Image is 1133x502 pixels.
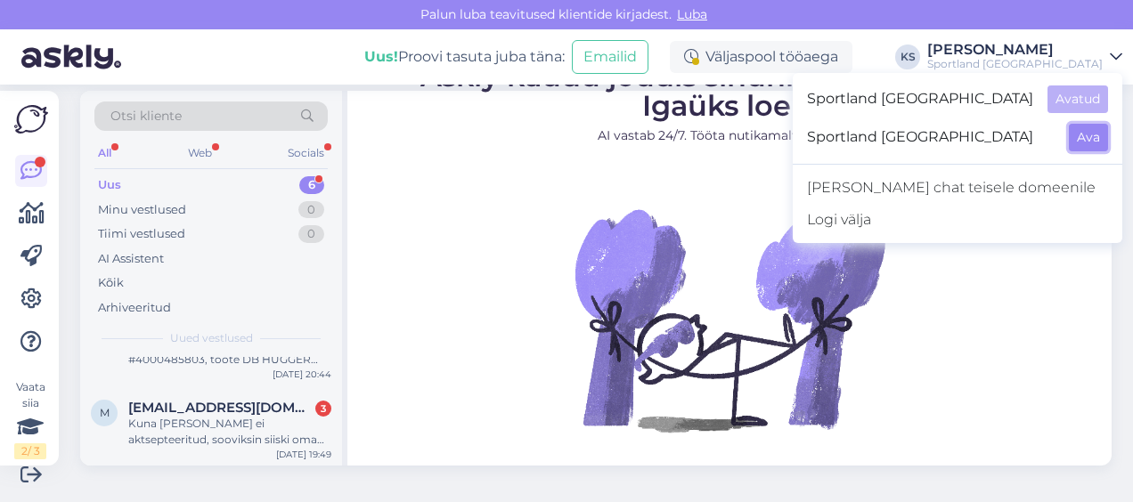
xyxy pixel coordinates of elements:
[14,379,46,459] div: Vaata siia
[315,401,331,417] div: 3
[670,41,852,73] div: Väljaspool tööaega
[298,225,324,243] div: 0
[14,105,48,134] img: Askly Logo
[572,40,648,74] button: Emailid
[569,159,890,480] img: No Chat active
[1069,124,1108,151] button: Ava
[98,225,185,243] div: Tiimi vestlused
[273,368,331,381] div: [DATE] 20:44
[276,448,331,461] div: [DATE] 19:49
[98,176,121,194] div: Uus
[927,43,1122,71] a: [PERSON_NAME]Sportland [GEOGRAPHIC_DATA]
[672,6,713,22] span: Luba
[98,250,164,268] div: AI Assistent
[170,330,253,346] span: Uued vestlused
[1047,85,1108,113] button: Avatud
[110,107,182,125] span: Otsi kliente
[807,85,1033,113] span: Sportland [GEOGRAPHIC_DATA]
[927,43,1103,57] div: [PERSON_NAME]
[184,142,216,165] div: Web
[100,406,110,419] span: m
[793,172,1122,204] a: [PERSON_NAME] chat teisele domeenile
[98,299,171,317] div: Arhiveeritud
[927,57,1103,71] div: Sportland [GEOGRAPHIC_DATA]
[420,59,1039,123] span: Askly kaudu jõudis sinuni juba klienti. Igaüks loeb.
[298,201,324,219] div: 0
[98,201,186,219] div: Minu vestlused
[128,416,331,448] div: Kuna [PERSON_NAME] ei aktsepteeritud, sooviksin siiski oma kinkekaardi ära kasutada. Kas võib oll...
[807,124,1055,151] span: Sportland [GEOGRAPHIC_DATA]
[364,46,565,68] div: Proovi tasuta juba täna:
[284,142,328,165] div: Socials
[420,126,1039,145] p: AI vastab 24/7. Tööta nutikamalt juba täna.
[895,45,920,69] div: KS
[14,443,46,459] div: 2 / 3
[793,204,1122,236] div: Logi välja
[128,400,314,416] span: mnassar835@gmail.com
[94,142,115,165] div: All
[98,274,124,292] div: Kõik
[299,176,324,194] div: 6
[364,48,398,65] b: Uus!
